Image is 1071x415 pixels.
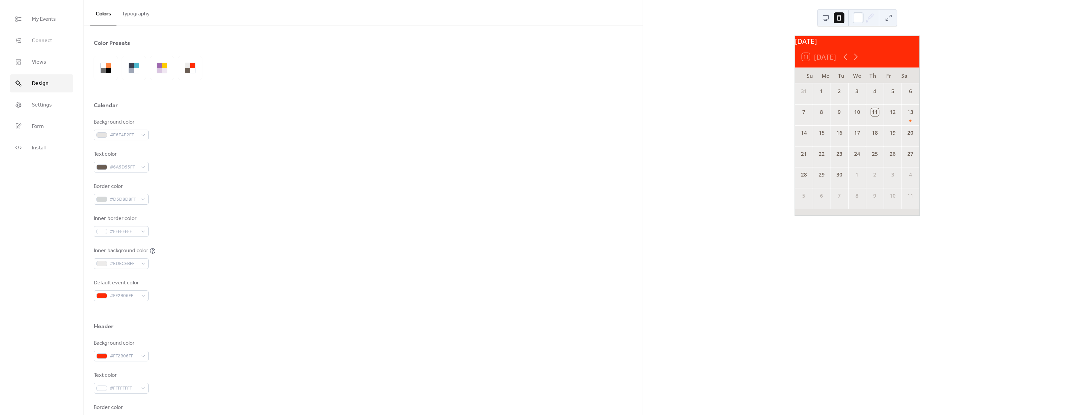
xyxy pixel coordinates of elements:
div: 19 [889,129,896,137]
span: Connect [32,37,52,45]
div: 21 [800,150,807,158]
div: Inner border color [94,215,147,223]
div: 22 [818,150,825,158]
div: 12 [889,108,896,116]
a: Views [10,53,73,71]
span: #FFFFFFFF [110,385,138,393]
div: Background color [94,118,147,126]
div: 18 [871,129,879,137]
span: #6A5D53FF [110,163,138,171]
div: 6 [818,192,825,200]
a: Connect [10,31,73,50]
div: Text color [94,150,147,158]
div: 26 [889,150,896,158]
div: Su [802,68,817,83]
a: Install [10,139,73,157]
div: Mo [818,68,833,83]
div: 3 [853,87,861,95]
div: 27 [906,150,914,158]
div: 2 [871,171,879,179]
div: 4 [871,87,879,95]
span: #D5D8D8FF [110,196,138,204]
span: #FFFFFFFF [110,228,138,236]
span: #E6E4E2FF [110,131,138,139]
span: #FF2B06FF [110,352,138,360]
div: 30 [835,171,843,179]
a: Settings [10,96,73,114]
div: 6 [906,87,914,95]
div: Color Presets [94,39,130,47]
div: 10 [889,192,896,200]
span: Install [32,144,46,152]
div: Border color [94,183,147,191]
div: 14 [800,129,807,137]
div: Background color [94,339,147,347]
div: 10 [853,108,861,116]
div: Fr [881,68,896,83]
div: Default event color [94,279,147,287]
a: My Events [10,10,73,28]
div: Header [94,323,114,331]
div: 3 [889,171,896,179]
div: 9 [835,108,843,116]
div: 7 [800,108,807,116]
span: #FF2B06FF [110,292,138,300]
div: 17 [853,129,861,137]
span: Views [32,58,46,66]
div: 20 [906,129,914,137]
div: We [849,68,865,83]
div: 11 [871,108,879,116]
div: Tu [833,68,849,83]
div: 25 [871,150,879,158]
div: Inner background color [94,247,148,255]
div: Sa [896,68,912,83]
div: 11 [906,192,914,200]
div: 5 [800,192,807,200]
div: 9 [871,192,879,200]
div: Border color [94,404,147,412]
div: 16 [835,129,843,137]
div: 1 [818,87,825,95]
div: Text color [94,371,147,379]
div: 8 [853,192,861,200]
span: Settings [32,101,52,109]
div: 24 [853,150,861,158]
a: Design [10,74,73,92]
div: 8 [818,108,825,116]
span: Design [32,80,49,88]
div: 1 [853,171,861,179]
div: 2 [835,87,843,95]
span: Form [32,123,44,131]
div: 15 [818,129,825,137]
div: 31 [800,87,807,95]
div: 23 [835,150,843,158]
div: 13 [906,108,914,116]
a: Form [10,117,73,135]
div: Th [865,68,881,83]
div: 29 [818,171,825,179]
div: 28 [800,171,807,179]
span: #EDECEBFF [110,260,138,268]
div: 4 [906,171,914,179]
div: [DATE] [795,36,919,46]
span: My Events [32,15,56,23]
div: 7 [835,192,843,200]
div: Calendar [94,101,118,110]
div: 5 [889,87,896,95]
